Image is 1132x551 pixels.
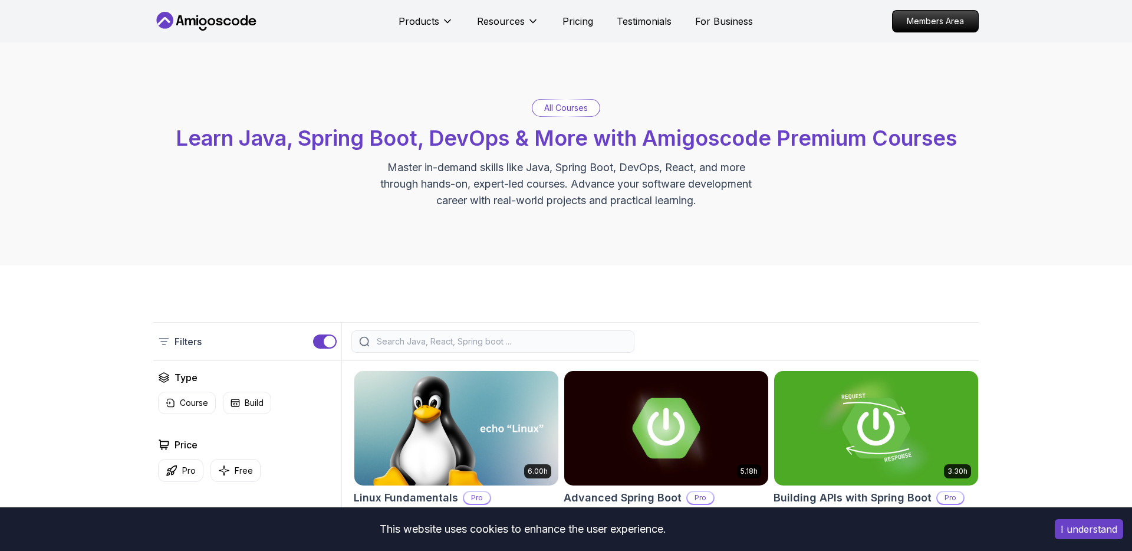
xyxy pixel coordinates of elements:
[354,371,558,486] img: Linux Fundamentals card
[158,459,203,482] button: Pro
[892,10,979,32] a: Members Area
[893,11,978,32] p: Members Area
[477,14,525,28] p: Resources
[528,467,548,476] p: 6.00h
[564,370,769,545] a: Advanced Spring Boot card5.18hAdvanced Spring BootProDive deep into Spring Boot with our advanced...
[774,371,978,486] img: Building APIs with Spring Boot card
[354,490,458,506] h2: Linux Fundamentals
[374,336,627,347] input: Search Java, React, Spring boot ...
[235,465,253,477] p: Free
[774,490,932,506] h2: Building APIs with Spring Boot
[175,370,198,385] h2: Type
[177,506,223,520] h2: Instructors
[774,370,979,545] a: Building APIs with Spring Boot card3.30hBuilding APIs with Spring BootProLearn to build robust, s...
[354,370,559,533] a: Linux Fundamentals card6.00hLinux FundamentalsProLearn the fundamentals of Linux and how to use t...
[617,14,672,28] a: Testimonials
[210,459,261,482] button: Free
[564,490,682,506] h2: Advanced Spring Boot
[158,392,216,414] button: Course
[245,397,264,409] p: Build
[399,14,439,28] p: Products
[695,14,753,28] a: For Business
[741,467,758,476] p: 5.18h
[175,334,202,349] p: Filters
[687,492,713,504] p: Pro
[180,397,208,409] p: Course
[562,14,593,28] a: Pricing
[175,438,198,452] h2: Price
[464,492,490,504] p: Pro
[223,392,271,414] button: Build
[182,465,196,477] p: Pro
[176,125,957,151] span: Learn Java, Spring Boot, DevOps & More with Amigoscode Premium Courses
[368,159,764,209] p: Master in-demand skills like Java, Spring Boot, DevOps, React, and more through hands-on, expert-...
[1055,519,1123,539] button: Accept cookies
[564,371,768,486] img: Advanced Spring Boot card
[544,102,588,114] p: All Courses
[399,14,453,38] button: Products
[947,467,968,476] p: 3.30h
[937,492,963,504] p: Pro
[9,516,1037,542] div: This website uses cookies to enhance the user experience.
[477,14,539,38] button: Resources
